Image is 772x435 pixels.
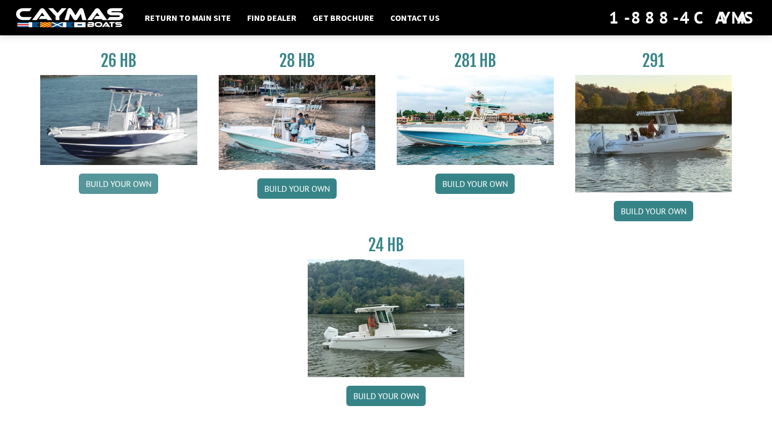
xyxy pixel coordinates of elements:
[16,8,123,28] img: white-logo-c9c8dbefe5ff5ceceb0f0178aa75bf4bb51f6bca0971e226c86eb53dfe498488.png
[257,178,337,199] a: Build your own
[308,235,465,255] h3: 24 HB
[397,51,554,71] h3: 281 HB
[242,11,302,25] a: Find Dealer
[575,51,732,71] h3: 291
[219,51,376,71] h3: 28 HB
[307,11,380,25] a: Get Brochure
[79,174,158,194] a: Build your own
[40,51,197,71] h3: 26 HB
[609,6,756,29] div: 1-888-4CAYMAS
[139,11,236,25] a: Return to main site
[385,11,445,25] a: Contact Us
[397,75,554,165] img: 28-hb-twin.jpg
[575,75,732,192] img: 291_Thumbnail.jpg
[435,174,515,194] a: Build your own
[40,75,197,165] img: 26_new_photo_resized.jpg
[219,75,376,170] img: 28_hb_thumbnail_for_caymas_connect.jpg
[308,259,465,377] img: 24_HB_thumbnail.jpg
[346,386,426,406] a: Build your own
[614,201,693,221] a: Build your own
